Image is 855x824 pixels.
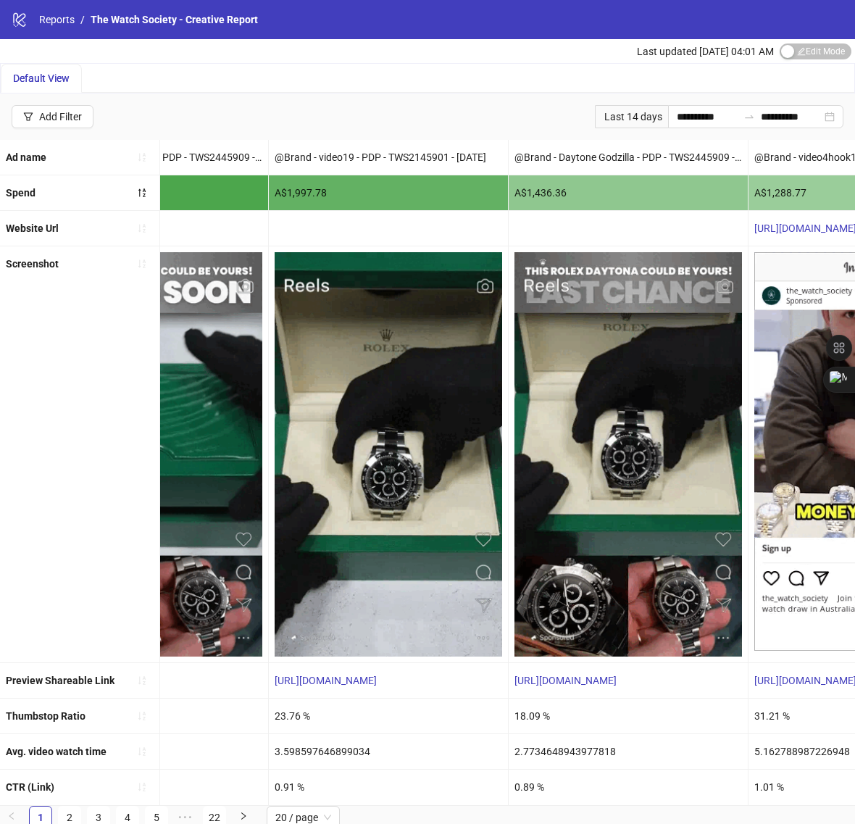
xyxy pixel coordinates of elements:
b: Avg. video watch time [6,746,107,757]
b: Spend [6,187,36,199]
a: [URL][DOMAIN_NAME] [514,675,617,686]
span: filter [23,112,33,122]
img: Screenshot 120230768791270622 [514,252,742,657]
li: / [80,12,85,28]
a: [URL][DOMAIN_NAME] [275,675,377,686]
div: 2.7734648943977818 [509,734,748,769]
div: A$1,997.78 [269,175,508,210]
a: Reports [36,12,78,28]
b: Thumbstop Ratio [6,710,85,722]
button: Add Filter [12,105,93,128]
span: sort-ascending [137,152,147,162]
span: sort-ascending [137,223,147,233]
span: sort-ascending [137,675,147,686]
span: The Watch Society - Creative Report [91,14,258,25]
div: Last 14 days [595,105,668,128]
span: Last updated [DATE] 04:01 AM [637,46,774,57]
span: swap-right [743,111,755,122]
b: Preview Shareable Link [6,675,114,686]
span: Default View [13,72,70,84]
span: sort-ascending [137,259,147,269]
span: left [7,812,16,820]
b: Website Url [6,222,59,234]
b: Ad name [6,151,46,163]
span: sort-descending [137,188,147,198]
div: 0.89 % [509,770,748,804]
div: 23.76 % [269,699,508,733]
div: 18.09 % [509,699,748,733]
span: sort-ascending [137,746,147,757]
div: 0.91 % [269,770,508,804]
div: @Brand - video19 - PDP - TWS2145901 - [DATE] [269,140,508,175]
span: sort-ascending [137,711,147,721]
b: CTR (Link) [6,781,54,793]
span: to [743,111,755,122]
div: Add Filter [39,111,82,122]
div: @Brand - Daytone Godzilla - PDP - TWS2445909 - [DATE] - Video 1 [509,140,748,175]
img: Screenshot 120230329534780622 [275,252,502,657]
span: right [239,812,248,820]
div: A$1,436.36 [509,175,748,210]
b: Screenshot [6,258,59,270]
div: 3.598597646899034 [269,734,508,769]
span: sort-ascending [137,782,147,792]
